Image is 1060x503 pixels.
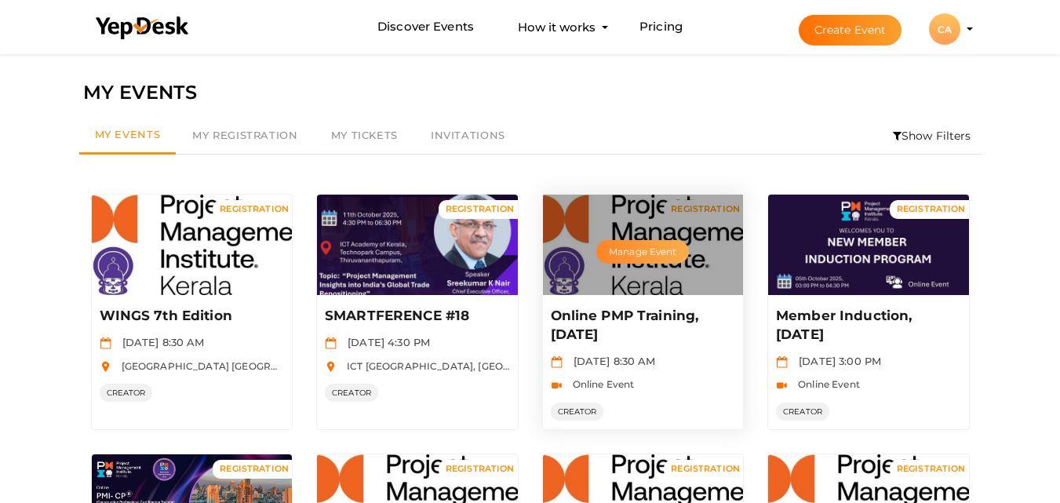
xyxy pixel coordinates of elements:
profile-pic: CA [929,24,960,35]
img: calendar.svg [325,337,337,349]
a: My Registration [176,118,314,154]
img: video-icon.svg [551,380,563,392]
button: CA [924,13,965,46]
a: Pricing [639,13,683,42]
a: Discover Events [377,13,474,42]
li: Show Filters [883,118,982,154]
span: My Registration [192,129,297,141]
p: Online PMP Training, [DATE] [551,307,732,344]
span: My Tickets [331,129,398,141]
span: [DATE] 4:30 PM [340,336,430,348]
p: SMARTFERENCE #18 [325,307,506,326]
img: calendar.svg [100,337,111,349]
div: MY EVENTS [83,78,978,108]
a: My Events [79,118,177,155]
img: calendar.svg [551,356,563,368]
span: [DATE] 8:30 AM [115,336,205,348]
a: My Tickets [315,118,414,154]
button: Create Event [799,15,902,46]
span: [GEOGRAPHIC_DATA] [GEOGRAPHIC_DATA], [GEOGRAPHIC_DATA], [GEOGRAPHIC_DATA], [GEOGRAPHIC_DATA], [GE... [114,360,903,372]
button: How it works [513,13,600,42]
img: calendar.svg [776,356,788,368]
img: location.svg [100,361,111,373]
span: Invitations [431,129,505,141]
span: [DATE] 8:30 AM [566,355,656,367]
p: Member Induction, [DATE] [776,307,957,344]
p: WINGS 7th Edition [100,307,281,326]
a: Invitations [414,118,522,154]
span: Online Event [565,378,635,390]
img: video-icon.svg [776,380,788,392]
button: Manage Event [596,240,689,264]
span: CREATOR [325,384,378,402]
span: CREATOR [100,384,153,402]
span: [DATE] 3:00 PM [791,355,881,367]
span: Online Event [790,378,860,390]
span: CREATOR [776,403,829,421]
span: My Events [95,128,161,140]
div: CA [929,13,960,45]
span: CREATOR [551,403,604,421]
img: location.svg [325,361,337,373]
